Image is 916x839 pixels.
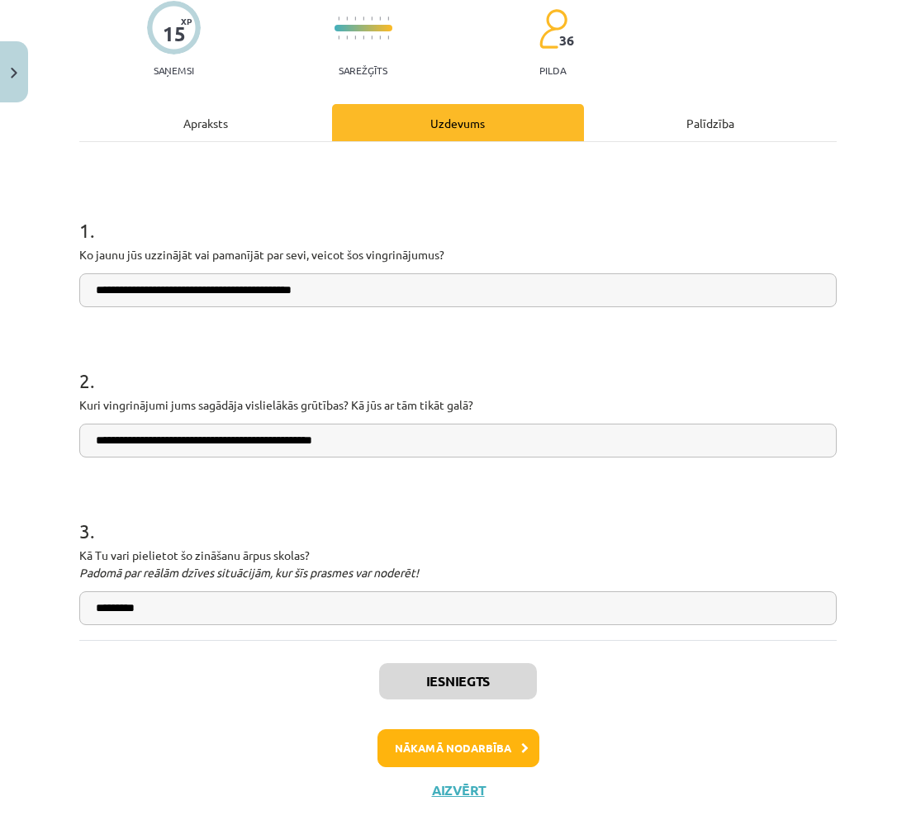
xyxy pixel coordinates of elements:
[584,104,837,141] div: Palīdzība
[338,17,339,21] img: icon-short-line-57e1e144782c952c97e751825c79c345078a6d821885a25fce030b3d8c18986b.svg
[377,729,539,767] button: Nākamā nodarbība
[387,36,389,40] img: icon-short-line-57e1e144782c952c97e751825c79c345078a6d821885a25fce030b3d8c18986b.svg
[79,104,332,141] div: Apraksts
[559,33,574,48] span: 36
[363,36,364,40] img: icon-short-line-57e1e144782c952c97e751825c79c345078a6d821885a25fce030b3d8c18986b.svg
[539,64,566,76] p: pilda
[539,8,567,50] img: students-c634bb4e5e11cddfef0936a35e636f08e4e9abd3cc4e673bd6f9a4125e45ecb1.svg
[354,17,356,21] img: icon-short-line-57e1e144782c952c97e751825c79c345078a6d821885a25fce030b3d8c18986b.svg
[163,22,186,45] div: 15
[79,565,419,580] em: Padomā par reālām dzīves situācijām, kur šīs prasmes var noderēt!
[346,36,348,40] img: icon-short-line-57e1e144782c952c97e751825c79c345078a6d821885a25fce030b3d8c18986b.svg
[363,17,364,21] img: icon-short-line-57e1e144782c952c97e751825c79c345078a6d821885a25fce030b3d8c18986b.svg
[346,17,348,21] img: icon-short-line-57e1e144782c952c97e751825c79c345078a6d821885a25fce030b3d8c18986b.svg
[339,64,387,76] p: Sarežģīts
[371,17,373,21] img: icon-short-line-57e1e144782c952c97e751825c79c345078a6d821885a25fce030b3d8c18986b.svg
[79,491,837,542] h1: 3 .
[379,36,381,40] img: icon-short-line-57e1e144782c952c97e751825c79c345078a6d821885a25fce030b3d8c18986b.svg
[338,36,339,40] img: icon-short-line-57e1e144782c952c97e751825c79c345078a6d821885a25fce030b3d8c18986b.svg
[379,663,537,699] button: Iesniegts
[79,547,837,581] p: Kā Tu vari pielietot šo zināšanu ārpus skolas?
[332,104,585,141] div: Uzdevums
[11,68,17,78] img: icon-close-lesson-0947bae3869378f0d4975bcd49f059093ad1ed9edebbc8119c70593378902aed.svg
[387,17,389,21] img: icon-short-line-57e1e144782c952c97e751825c79c345078a6d821885a25fce030b3d8c18986b.svg
[79,340,837,391] h1: 2 .
[79,190,837,241] h1: 1 .
[427,782,490,799] button: Aizvērt
[379,17,381,21] img: icon-short-line-57e1e144782c952c97e751825c79c345078a6d821885a25fce030b3d8c18986b.svg
[147,64,201,76] p: Saņemsi
[79,396,837,414] p: Kuri vingrinājumi jums sagādāja vislielākās grūtības? Kā jūs ar tām tikāt galā?
[371,36,373,40] img: icon-short-line-57e1e144782c952c97e751825c79c345078a6d821885a25fce030b3d8c18986b.svg
[354,36,356,40] img: icon-short-line-57e1e144782c952c97e751825c79c345078a6d821885a25fce030b3d8c18986b.svg
[79,246,837,263] p: Ko jaunu jūs uzzinājāt vai pamanījāt par sevi, veicot šos vingrinājumus?
[181,17,192,26] span: XP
